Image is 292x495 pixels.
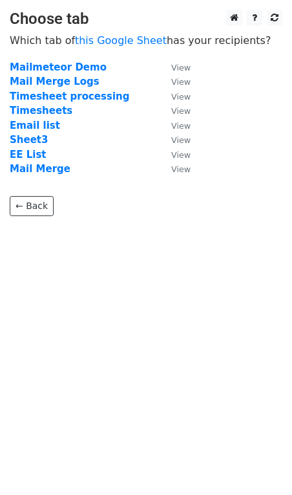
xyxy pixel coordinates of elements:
a: Email list [10,120,60,131]
small: View [171,106,191,116]
a: ← Back [10,196,54,216]
small: View [171,135,191,145]
a: Timesheets [10,105,72,116]
small: View [171,164,191,174]
a: View [158,105,191,116]
small: View [171,63,191,72]
a: View [158,61,191,73]
a: View [158,149,191,160]
a: View [158,91,191,102]
a: View [158,120,191,131]
small: View [171,77,191,87]
a: View [158,134,191,146]
a: View [158,163,191,175]
small: View [171,121,191,131]
h3: Choose tab [10,10,282,28]
a: Sheet3 [10,134,48,146]
a: Mail Merge Logs [10,76,99,87]
a: Timesheet processing [10,91,129,102]
a: this Google Sheet [75,34,167,47]
a: Mailmeteor Demo [10,61,107,73]
small: View [171,150,191,160]
a: View [158,76,191,87]
small: View [171,92,191,102]
p: Which tab of has your recipients? [10,34,282,47]
a: EE List [10,149,47,160]
a: Mail Merge [10,163,70,175]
